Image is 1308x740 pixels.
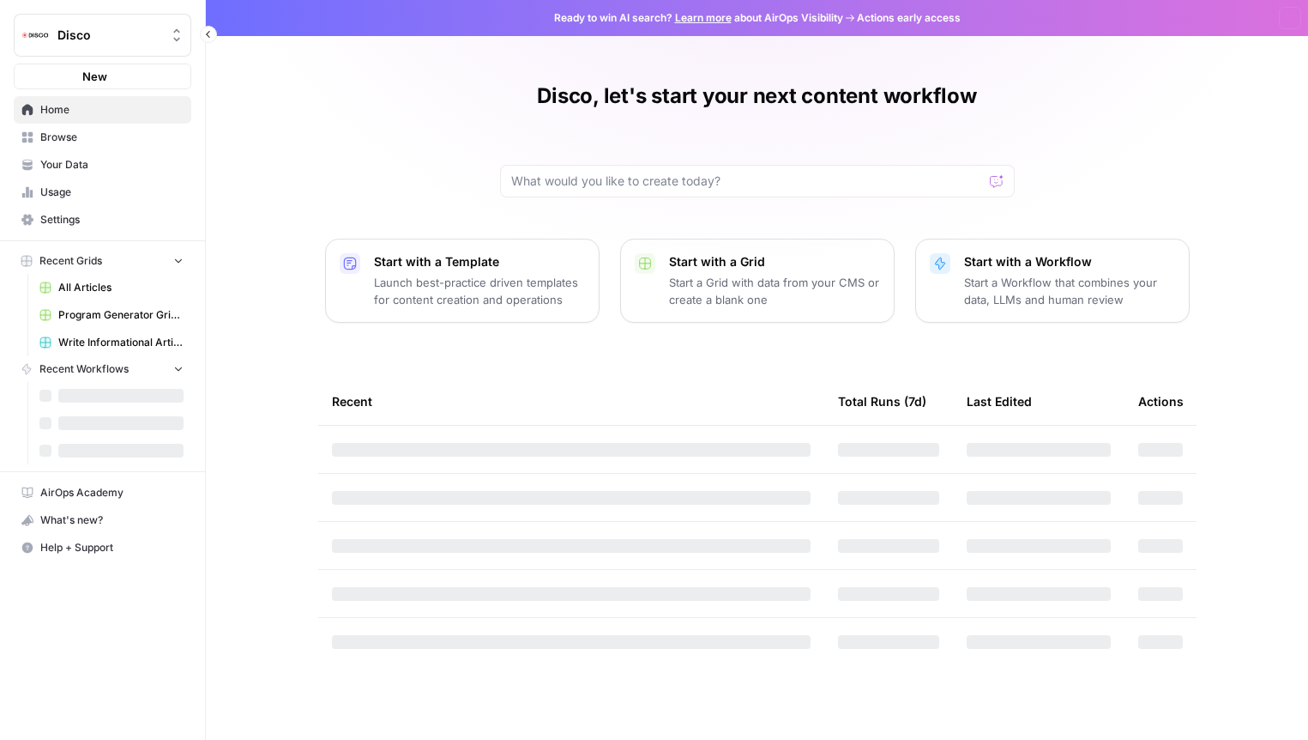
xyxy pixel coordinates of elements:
button: Start with a TemplateLaunch best-practice driven templates for content creation and operations [325,239,600,323]
div: Actions [1138,378,1184,425]
span: Home [40,102,184,118]
button: Recent Workflows [14,356,191,382]
span: Browse [40,130,184,145]
a: Program Generator Grid (1) [32,301,191,329]
div: Total Runs (7d) [838,378,926,425]
button: Recent Grids [14,248,191,274]
h1: Disco, let's start your next content workflow [537,82,976,110]
a: AirOps Academy [14,479,191,506]
span: Settings [40,212,184,227]
a: Settings [14,206,191,234]
span: AirOps Academy [40,485,184,500]
button: Start with a WorkflowStart a Workflow that combines your data, LLMs and human review [915,239,1190,323]
a: Your Data [14,151,191,179]
a: Write Informational Articles [32,329,191,356]
div: What's new? [15,507,190,533]
span: Ready to win AI search? about AirOps Visibility [554,10,843,26]
button: Help + Support [14,534,191,561]
button: Start with a GridStart a Grid with data from your CMS or create a blank one [620,239,895,323]
span: Recent Grids [39,253,102,269]
p: Launch best-practice driven templates for content creation and operations [374,274,585,308]
a: Home [14,96,191,124]
span: Usage [40,185,184,200]
span: Program Generator Grid (1) [58,307,184,323]
button: Workspace: Disco [14,14,191,57]
button: What's new? [14,506,191,534]
p: Start a Grid with data from your CMS or create a blank one [669,274,880,308]
a: Browse [14,124,191,151]
a: Usage [14,179,191,206]
span: Write Informational Articles [58,335,184,350]
span: New [82,68,107,85]
span: Recent Workflows [39,361,129,377]
a: Learn more [675,11,732,24]
button: New [14,64,191,89]
span: Actions early access [857,10,961,26]
p: Start with a Grid [669,253,880,270]
span: All Articles [58,280,184,295]
p: Start a Workflow that combines your data, LLMs and human review [964,274,1175,308]
p: Start with a Workflow [964,253,1175,270]
p: Start with a Template [374,253,585,270]
div: Last Edited [967,378,1032,425]
span: Disco [57,27,161,44]
div: Recent [332,378,811,425]
span: Help + Support [40,540,184,555]
span: Your Data [40,157,184,173]
img: Disco Logo [20,20,51,51]
a: All Articles [32,274,191,301]
input: What would you like to create today? [511,173,983,190]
